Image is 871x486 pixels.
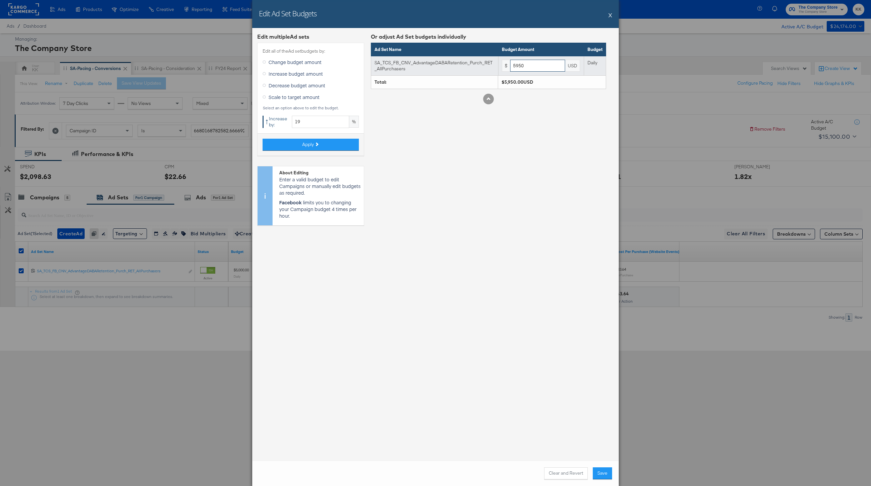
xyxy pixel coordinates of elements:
span: Scale to target amount [269,94,320,100]
h2: Edit Ad Set Budgets [259,8,317,18]
button: Save [593,467,612,479]
div: % [349,116,359,128]
div: SA_TCS_FB_CNV_AdvantageDABARetention_Purch_RET_AllPurchasers [375,60,494,72]
button: Clear and Revert [544,467,588,479]
div: $ [502,60,510,72]
div: About Editing [279,170,361,176]
span: ↑ [265,115,269,126]
td: Daily [584,56,606,75]
div: Or adjust Ad Set budgets individually [371,33,606,41]
span: Decrease budget amount [269,82,325,89]
label: Edit all of the Ad set budgets by: [263,48,359,54]
button: Apply [263,139,359,151]
div: Total: [375,79,494,85]
span: Change budget amount [269,59,322,65]
p: limits you to changing your Campaign budget 4 times per hour. [279,199,361,219]
div: USD [565,60,580,72]
span: Apply [302,141,314,148]
p: Enter a valid budget to edit Campaigns or manually edit budgets as required. [279,176,361,196]
th: Budget [584,43,606,56]
div: Increase by: [263,116,289,128]
button: X [608,8,612,22]
th: Budget Amount [498,43,584,56]
div: Edit multiple Ad set s [257,33,364,41]
span: Increase budget amount [269,70,323,77]
strong: Facebook [279,199,302,206]
div: Select an option above to edit the budget. [263,106,359,110]
div: $5,950.00USD [501,79,602,85]
th: Ad Set Name [371,43,498,56]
